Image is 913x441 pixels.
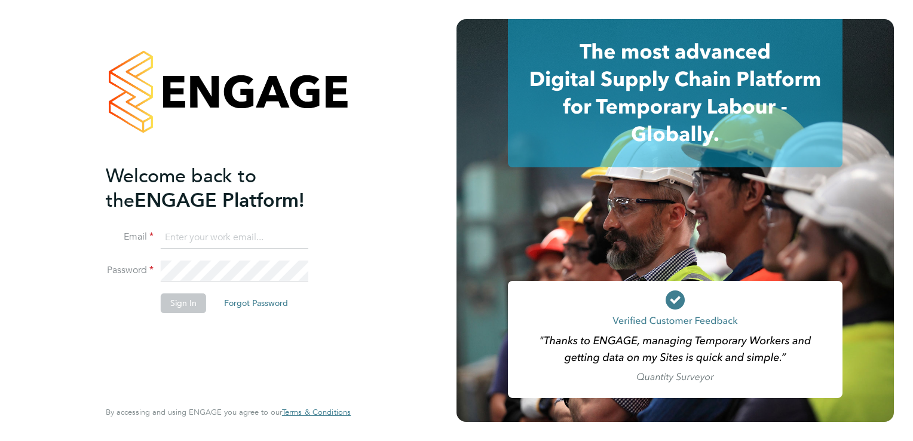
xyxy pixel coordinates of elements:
button: Sign In [161,293,206,313]
span: By accessing and using ENGAGE you agree to our [106,407,351,417]
button: Forgot Password [215,293,298,313]
input: Enter your work email... [161,227,308,249]
a: Terms & Conditions [282,408,351,417]
label: Email [106,231,154,243]
span: Welcome back to the [106,164,256,212]
h2: ENGAGE Platform! [106,164,339,213]
label: Password [106,264,154,277]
